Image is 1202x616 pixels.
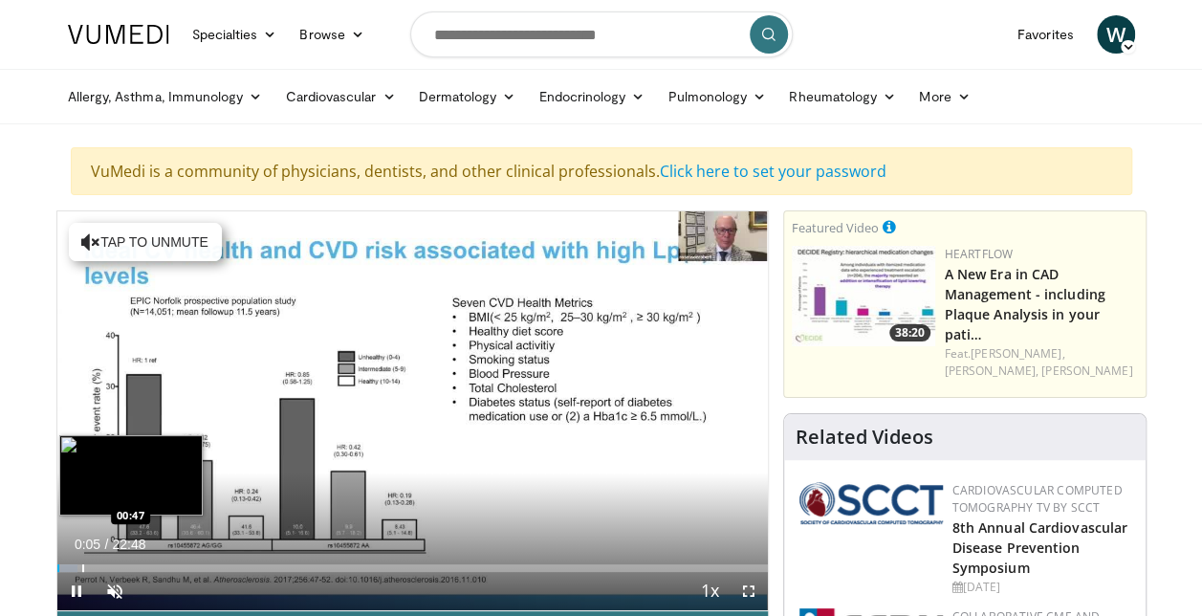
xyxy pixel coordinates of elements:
[952,518,1128,577] a: 8th Annual Cardiovascular Disease Prevention Symposium
[971,345,1064,362] a: [PERSON_NAME],
[1097,15,1135,54] a: W
[69,223,222,261] button: Tap to unmute
[796,426,933,449] h4: Related Videos
[799,482,943,524] img: 51a70120-4f25-49cc-93a4-67582377e75f.png.150x105_q85_autocrop_double_scale_upscale_version-0.2.png
[273,77,406,116] a: Cardiovascular
[952,579,1130,596] div: [DATE]
[75,537,100,552] span: 0:05
[407,77,528,116] a: Dermatology
[945,345,1138,380] div: Feat.
[57,211,768,611] video-js: Video Player
[56,77,274,116] a: Allergy, Asthma, Immunology
[945,363,1038,379] a: [PERSON_NAME],
[907,77,981,116] a: More
[288,15,376,54] a: Browse
[96,572,134,610] button: Unmute
[792,246,935,346] a: 38:20
[945,246,1014,262] a: Heartflow
[410,11,793,57] input: Search topics, interventions
[691,572,730,610] button: Playback Rate
[105,537,109,552] span: /
[945,265,1105,343] a: A New Era in CAD Management - including Plaque Analysis in your pati…
[71,147,1132,195] div: VuMedi is a community of physicians, dentists, and other clinical professionals.
[181,15,289,54] a: Specialties
[1006,15,1085,54] a: Favorites
[777,77,907,116] a: Rheumatology
[57,564,768,572] div: Progress Bar
[527,77,656,116] a: Endocrinology
[59,435,203,516] img: image.jpeg
[68,25,169,44] img: VuMedi Logo
[792,246,935,346] img: 738d0e2d-290f-4d89-8861-908fb8b721dc.150x105_q85_crop-smart_upscale.jpg
[889,324,930,341] span: 38:20
[57,572,96,610] button: Pause
[660,161,886,182] a: Click here to set your password
[952,482,1123,516] a: Cardiovascular Computed Tomography TV by SCCT
[112,537,145,552] span: 22:48
[656,77,777,116] a: Pulmonology
[730,572,768,610] button: Fullscreen
[1041,363,1132,379] a: [PERSON_NAME]
[792,219,879,236] small: Featured Video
